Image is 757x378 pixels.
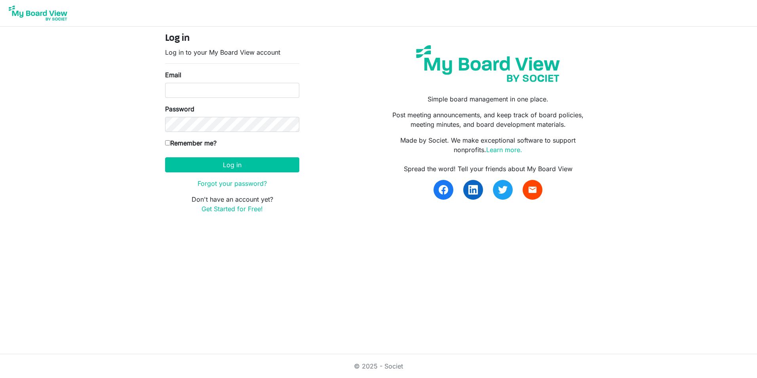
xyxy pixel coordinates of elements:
img: facebook.svg [439,185,448,195]
p: Simple board management in one place. [384,94,592,104]
a: Forgot your password? [198,179,267,187]
p: Post meeting announcements, and keep track of board policies, meeting minutes, and board developm... [384,110,592,129]
p: Made by Societ. We make exceptional software to support nonprofits. [384,136,592,155]
div: Spread the word! Tell your friends about My Board View [384,164,592,174]
p: Don't have an account yet? [165,195,299,214]
input: Remember me? [165,140,170,145]
span: email [528,185,537,195]
img: my-board-view-societ.svg [410,39,566,88]
h4: Log in [165,33,299,44]
a: email [523,180,542,200]
a: Learn more. [486,146,522,154]
p: Log in to your My Board View account [165,48,299,57]
label: Password [165,104,194,114]
a: Get Started for Free! [202,205,263,213]
button: Log in [165,157,299,172]
label: Email [165,70,181,80]
img: My Board View Logo [6,3,70,23]
img: twitter.svg [498,185,508,195]
img: linkedin.svg [468,185,478,195]
label: Remember me? [165,138,217,148]
a: © 2025 - Societ [354,362,403,370]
